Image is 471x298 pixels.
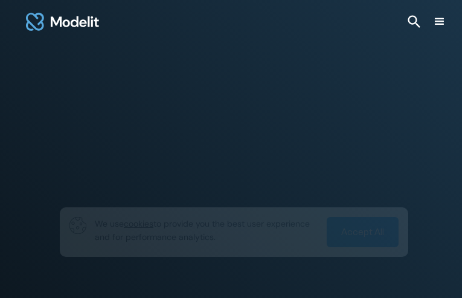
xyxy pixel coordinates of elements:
[432,15,447,29] div: menu
[24,7,101,36] a: home
[124,218,153,229] span: cookies
[327,217,399,247] a: Accept All
[24,7,101,36] img: modelit logo
[95,217,318,244] p: We use to provide you the best user experience and for performance analytics.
